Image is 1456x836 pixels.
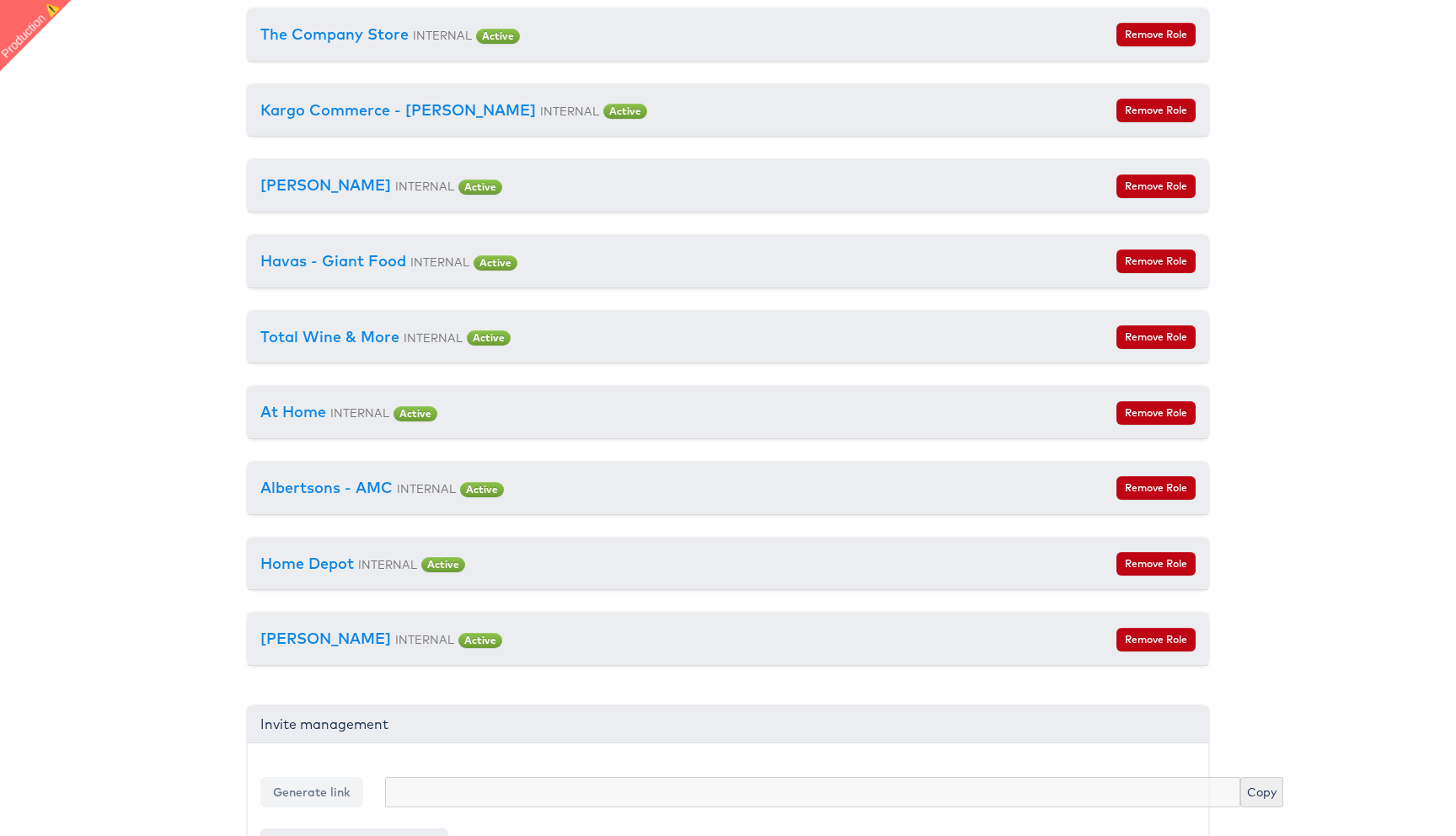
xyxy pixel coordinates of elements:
[330,405,389,420] small: INTERNAL
[1116,99,1196,122] button: Remove Role
[395,632,454,646] small: INTERNAL
[474,255,517,271] span: Active
[1116,476,1196,500] button: Remove Role
[260,24,409,44] a: The Company Store
[395,179,454,193] small: INTERNAL
[540,104,599,118] small: INTERNAL
[260,478,393,497] a: Albertsons - AMC
[1116,628,1196,651] button: Remove Role
[413,28,472,42] small: INTERNAL
[1116,174,1196,198] button: Remove Role
[260,777,363,807] button: Generate link
[248,706,1208,743] div: Invite management
[1116,249,1196,273] button: Remove Role
[260,554,354,573] a: Home Depot
[1116,552,1196,576] button: Remove Role
[460,482,504,497] span: Active
[1116,23,1196,46] button: Remove Role
[260,100,536,120] a: Kargo Commerce - [PERSON_NAME]
[467,330,511,346] span: Active
[421,557,465,572] span: Active
[603,104,647,119] span: Active
[260,175,391,195] a: [PERSON_NAME]
[404,330,463,345] small: INTERNAL
[1116,325,1196,349] button: Remove Role
[260,251,406,271] a: Havas - Giant Food
[1116,401,1196,425] button: Remove Role
[1240,777,1283,807] button: Copy
[393,406,437,421] span: Active
[358,557,417,571] small: INTERNAL
[260,402,326,421] a: At Home
[260,629,391,648] a: [PERSON_NAME]
[458,633,502,648] span: Active
[458,180,502,195] span: Active
[397,481,456,496] small: INTERNAL
[260,327,399,346] a: Total Wine & More
[410,255,469,269] small: INTERNAL
[476,29,520,44] span: Active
